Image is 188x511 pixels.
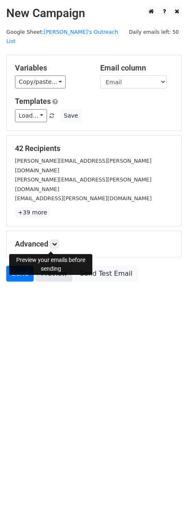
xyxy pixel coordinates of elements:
a: Templates [15,97,51,106]
a: Send Test Email [74,266,138,282]
h5: 42 Recipients [15,144,173,153]
h5: Email column [100,63,173,73]
h5: Advanced [15,239,173,249]
small: Google Sheet: [6,29,118,45]
small: [EMAIL_ADDRESS][PERSON_NAME][DOMAIN_NAME] [15,195,152,201]
a: Copy/paste... [15,76,66,88]
div: Preview your emails before sending [9,254,92,275]
iframe: Chat Widget [146,471,188,511]
h2: New Campaign [6,6,182,20]
a: Load... [15,109,47,122]
small: [PERSON_NAME][EMAIL_ADDRESS][PERSON_NAME][DOMAIN_NAME] [15,176,151,192]
small: [PERSON_NAME][EMAIL_ADDRESS][PERSON_NAME][DOMAIN_NAME] [15,158,151,174]
a: Send [6,266,34,282]
a: +39 more [15,207,50,218]
h5: Variables [15,63,88,73]
button: Save [60,109,82,122]
a: Daily emails left: 50 [126,29,182,35]
a: [PERSON_NAME]'s Outreach List [6,29,118,45]
span: Daily emails left: 50 [126,28,182,37]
